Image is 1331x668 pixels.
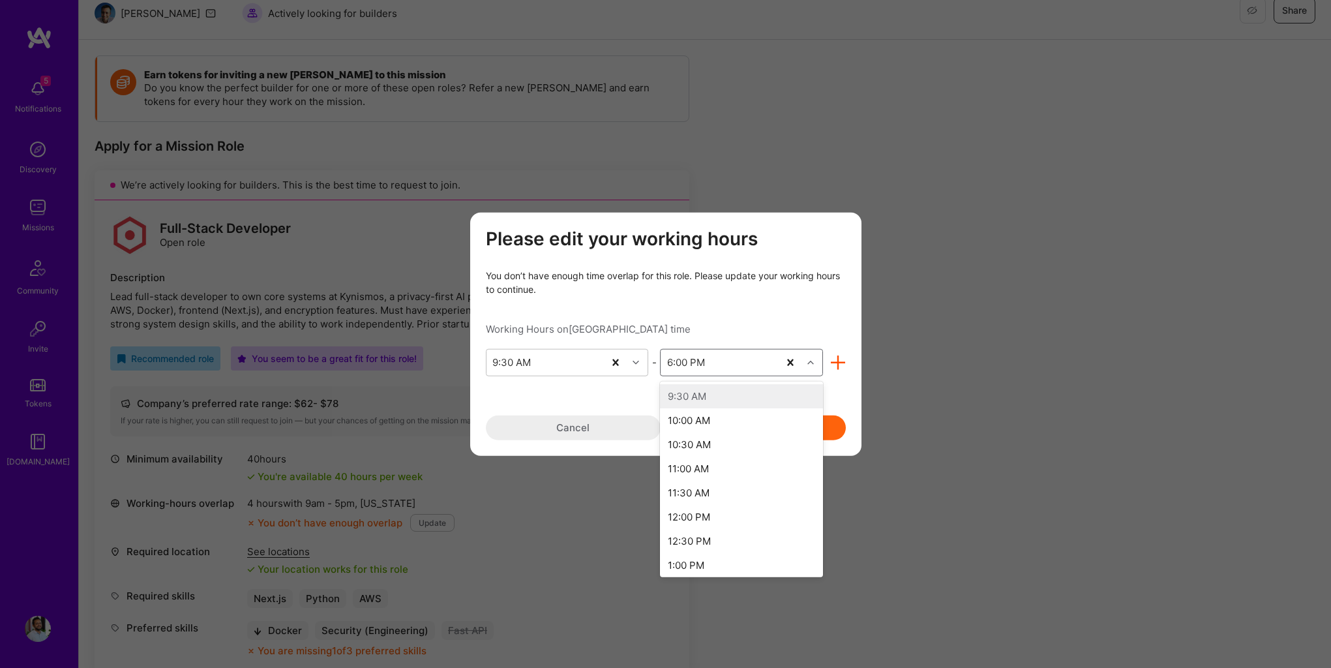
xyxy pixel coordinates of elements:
[633,359,639,365] i: icon Chevron
[486,322,846,335] div: Working Hours on [GEOGRAPHIC_DATA] time
[648,356,660,369] div: -
[486,415,661,440] button: Cancel
[492,356,531,369] div: 9:30 AM
[660,553,823,577] div: 1:00 PM
[660,528,823,553] div: 12:30 PM
[660,432,823,456] div: 10:30 AM
[486,268,846,296] div: You don’t have enough time overlap for this role. Please update your working hours to continue.
[667,356,705,369] div: 6:00 PM
[660,408,823,432] div: 10:00 AM
[807,359,814,365] i: icon Chevron
[660,480,823,504] div: 11:30 AM
[660,384,823,408] div: 9:30 AM
[470,213,861,456] div: modal
[660,456,823,480] div: 11:00 AM
[486,228,846,250] h3: Please edit your working hours
[660,504,823,528] div: 12:00 PM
